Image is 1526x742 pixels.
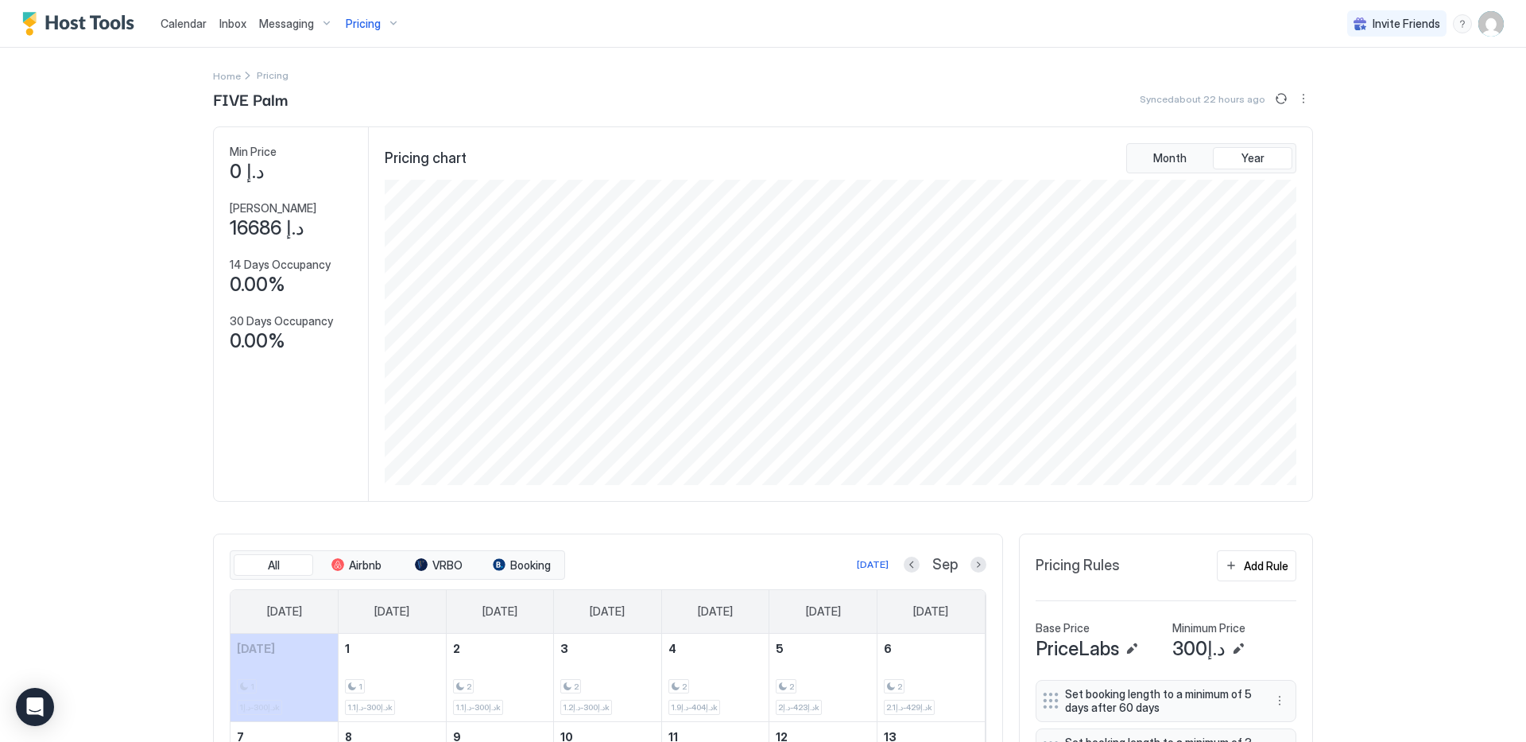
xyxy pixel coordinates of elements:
[446,634,554,722] td: September 2, 2025
[316,554,396,577] button: Airbnb
[455,702,501,713] span: د.إ300-د.إ1.1k
[510,558,551,573] span: Booking
[554,634,662,722] td: September 3, 2025
[347,702,393,713] span: د.إ300-د.إ1.1k
[161,17,207,30] span: Calendar
[554,634,661,663] a: September 3, 2025
[1036,557,1120,575] span: Pricing Rules
[267,604,302,619] span: [DATE]
[230,273,285,297] span: 0.00%
[886,702,932,713] span: د.إ429-د.إ2.1k
[219,15,246,32] a: Inbox
[1294,89,1313,108] div: menu
[16,688,54,726] div: Open Intercom Messenger
[346,17,381,31] span: Pricing
[560,642,568,655] span: 3
[399,554,478,577] button: VRBO
[1172,637,1226,661] span: د.إ300
[806,604,841,619] span: [DATE]
[213,87,288,111] span: FIVE Palm
[668,642,676,655] span: 4
[482,554,561,577] button: Booking
[682,590,749,633] a: Thursday
[219,17,246,30] span: Inbox
[230,216,304,240] span: د.إ 16686
[230,329,285,353] span: 0.00%
[884,642,892,655] span: 6
[1270,691,1289,710] div: menu
[230,634,338,663] a: August 31, 2025
[778,702,819,713] span: د.إ423-د.إ2k
[932,556,958,574] span: Sep
[230,201,316,216] span: [PERSON_NAME]
[22,12,141,36] a: Host Tools Logo
[432,558,463,573] span: VRBO
[1065,687,1254,715] span: Set booking length to a minimum of 5 days after 60 days
[385,150,467,168] span: Pricing chart
[854,555,891,574] button: [DATE]
[1122,639,1141,658] button: Edit
[453,642,460,655] span: 2
[358,682,362,692] span: 1
[1036,637,1119,661] span: PriceLabs
[769,634,877,663] a: September 5, 2025
[776,642,784,655] span: 5
[661,634,769,722] td: September 4, 2025
[339,634,447,722] td: September 1, 2025
[259,17,314,31] span: Messaging
[590,604,625,619] span: [DATE]
[563,702,610,713] span: د.إ300-د.إ1.2k
[877,634,985,663] a: September 6, 2025
[213,70,241,82] span: Home
[349,558,381,573] span: Airbnb
[482,604,517,619] span: [DATE]
[877,634,985,722] td: September 6, 2025
[1241,151,1265,165] span: Year
[1373,17,1440,31] span: Invite Friends
[790,590,857,633] a: Friday
[230,314,333,328] span: 30 Days Occupancy
[1036,621,1090,635] span: Base Price
[897,682,902,692] span: 2
[268,558,280,573] span: All
[574,682,579,692] span: 2
[1153,151,1187,165] span: Month
[682,682,687,692] span: 2
[789,682,794,692] span: 2
[897,590,964,633] a: Saturday
[339,634,446,663] a: September 1, 2025
[1453,14,1472,33] div: menu
[374,604,409,619] span: [DATE]
[1478,11,1504,37] div: User profile
[1294,89,1313,108] button: More options
[358,590,425,633] a: Monday
[662,634,769,663] a: September 4, 2025
[769,634,877,722] td: September 5, 2025
[1229,639,1248,658] button: Edit
[230,634,339,722] td: August 31, 2025
[913,604,948,619] span: [DATE]
[230,258,331,272] span: 14 Days Occupancy
[230,160,265,184] span: د.إ 0
[257,69,289,81] span: Breadcrumb
[904,557,920,573] button: Previous month
[251,590,318,633] a: Sunday
[161,15,207,32] a: Calendar
[1140,93,1265,105] span: Synced about 22 hours ago
[237,642,275,655] span: [DATE]
[671,702,718,713] span: د.إ404-د.إ1.9k
[230,550,565,581] div: tab-group
[213,67,241,84] div: Breadcrumb
[234,554,313,577] button: All
[1270,691,1289,710] button: More options
[1130,147,1210,169] button: Month
[1272,89,1291,108] button: Sync prices
[467,590,533,633] a: Tuesday
[1126,143,1296,173] div: tab-group
[1244,557,1288,574] div: Add Rule
[970,557,986,573] button: Next month
[345,642,350,655] span: 1
[574,590,641,633] a: Wednesday
[1217,550,1296,581] button: Add Rule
